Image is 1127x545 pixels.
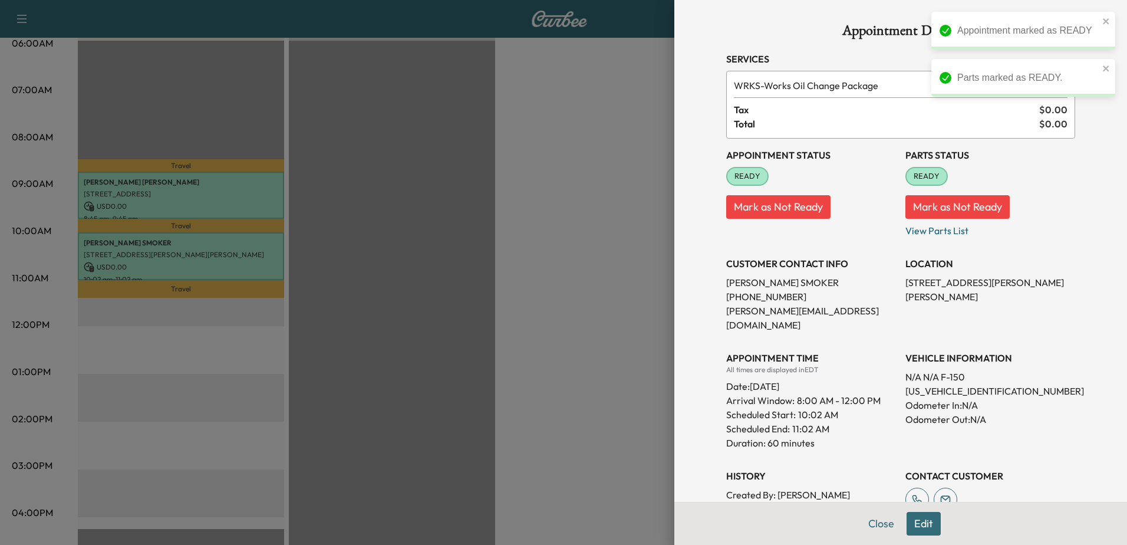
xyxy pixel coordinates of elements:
p: [PHONE_NUMBER] [726,290,896,304]
button: close [1102,17,1110,26]
p: Arrival Window: [726,393,896,408]
h3: History [726,469,896,483]
h3: APPOINTMENT TIME [726,351,896,365]
h3: CUSTOMER CONTACT INFO [726,257,896,271]
p: [PERSON_NAME][EMAIL_ADDRESS][DOMAIN_NAME] [726,304,896,332]
span: $ 0.00 [1039,103,1067,117]
h3: LOCATION [905,257,1075,271]
p: Scheduled End: [726,422,790,436]
span: $ 0.00 [1039,117,1067,131]
p: [PERSON_NAME] SMOKER [726,275,896,290]
h3: Parts Status [905,148,1075,162]
p: [US_VEHICLE_IDENTIFICATION_NUMBER] [905,384,1075,398]
div: Appointment marked as READY [957,24,1099,38]
div: All times are displayed in EDT [726,365,896,375]
span: Works Oil Change Package [734,78,1034,93]
p: Odometer Out: N/A [905,412,1075,426]
h1: Appointment Details [726,24,1075,42]
span: Tax [734,103,1039,117]
div: Parts marked as READY. [957,71,1099,85]
p: View Parts List [905,219,1075,238]
p: 11:02 AM [792,422,829,436]
p: Odometer In: N/A [905,398,1075,412]
p: 10:02 AM [798,408,838,422]
span: 8:00 AM - 12:00 PM [797,393,881,408]
h3: VEHICLE INFORMATION [905,351,1075,365]
span: Total [734,117,1039,131]
h3: CONTACT CUSTOMER [905,469,1075,483]
button: Edit [907,512,941,536]
p: N/A N/A F-150 [905,370,1075,384]
h3: Services [726,52,1075,66]
p: Duration: 60 minutes [726,436,896,450]
button: Mark as Not Ready [726,195,831,219]
span: READY [727,170,767,182]
p: Scheduled Start: [726,408,796,422]
p: [STREET_ADDRESS][PERSON_NAME][PERSON_NAME] [905,275,1075,304]
div: Date: [DATE] [726,375,896,393]
h3: Appointment Status [726,148,896,162]
p: Created By : [PERSON_NAME] [726,488,896,502]
button: close [1102,64,1110,73]
span: READY [907,170,947,182]
button: Close [861,512,902,536]
button: Mark as Not Ready [905,195,1010,219]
